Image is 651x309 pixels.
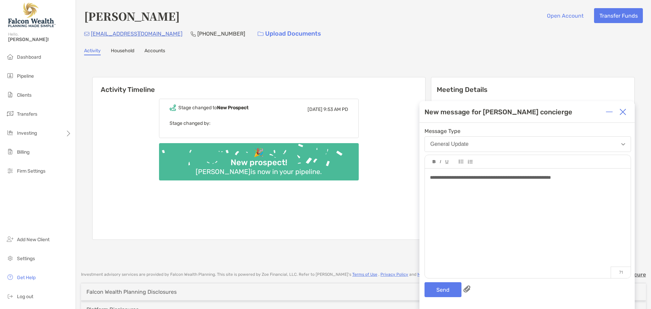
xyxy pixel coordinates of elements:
img: Editor control icon [440,160,441,163]
img: logout icon [6,292,14,300]
img: Expand or collapse [606,109,613,115]
img: Editor control icon [445,160,449,164]
img: Phone Icon [191,31,196,37]
div: Stage changed to [178,105,249,111]
div: Falcon Wealth Planning Disclosures [86,289,177,295]
button: Open Account [541,8,589,23]
img: investing icon [6,129,14,137]
img: Editor control icon [459,160,463,163]
span: Log out [17,294,33,300]
p: Investment advisory services are provided by Falcon Wealth Planning . This site is powered by Zoe... [81,272,478,277]
img: paperclip attachments [463,286,470,292]
div: New message for [PERSON_NAME] concierge [425,108,572,116]
a: Upload Documents [253,26,325,41]
img: get-help icon [6,273,14,281]
img: transfers icon [6,110,14,118]
p: [EMAIL_ADDRESS][DOMAIN_NAME] [91,30,182,38]
p: Meeting Details [437,85,629,94]
img: settings icon [6,254,14,262]
span: Message Type [425,128,631,134]
span: Investing [17,130,37,136]
span: Billing [17,149,29,155]
b: New Prospect [217,105,249,111]
span: [DATE] [308,107,322,112]
a: Terms of Use [352,272,377,277]
h6: Activity Timeline [93,77,425,94]
img: Falcon Wealth Planning Logo [8,3,56,27]
div: New prospect! [228,158,290,168]
a: Privacy Policy [380,272,408,277]
img: Editor control icon [468,160,473,164]
img: clients icon [6,91,14,99]
img: add_new_client icon [6,235,14,243]
span: Transfers [17,111,37,117]
p: 71 [611,267,631,278]
h4: [PERSON_NAME] [84,8,180,24]
p: [PHONE_NUMBER] [197,30,245,38]
a: Model Marketplace Disclosures [417,272,477,277]
span: Clients [17,92,32,98]
a: Activity [84,48,101,55]
span: Add New Client [17,237,50,243]
img: billing icon [6,148,14,156]
div: General Update [430,141,469,147]
div: 🎉 [251,148,267,158]
button: Send [425,282,461,297]
span: [PERSON_NAME]! [8,37,72,42]
span: Pipeline [17,73,34,79]
img: Event icon [170,104,176,111]
span: Dashboard [17,54,41,60]
span: 9:53 AM PD [323,107,348,112]
img: Close [619,109,626,115]
div: [PERSON_NAME] is now in your pipeline. [193,168,324,176]
img: firm-settings icon [6,167,14,175]
img: dashboard icon [6,53,14,61]
button: Transfer Funds [594,8,643,23]
span: Get Help [17,275,36,281]
button: General Update [425,136,631,152]
span: Settings [17,256,35,262]
a: Household [111,48,134,55]
img: Editor control icon [433,160,436,163]
img: pipeline icon [6,72,14,80]
img: Open dropdown arrow [621,143,625,146]
span: Firm Settings [17,168,45,174]
img: Email Icon [84,32,90,36]
p: Stage changed by: [170,119,348,128]
img: button icon [258,32,263,36]
a: Accounts [144,48,165,55]
img: Confetti [159,143,359,175]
